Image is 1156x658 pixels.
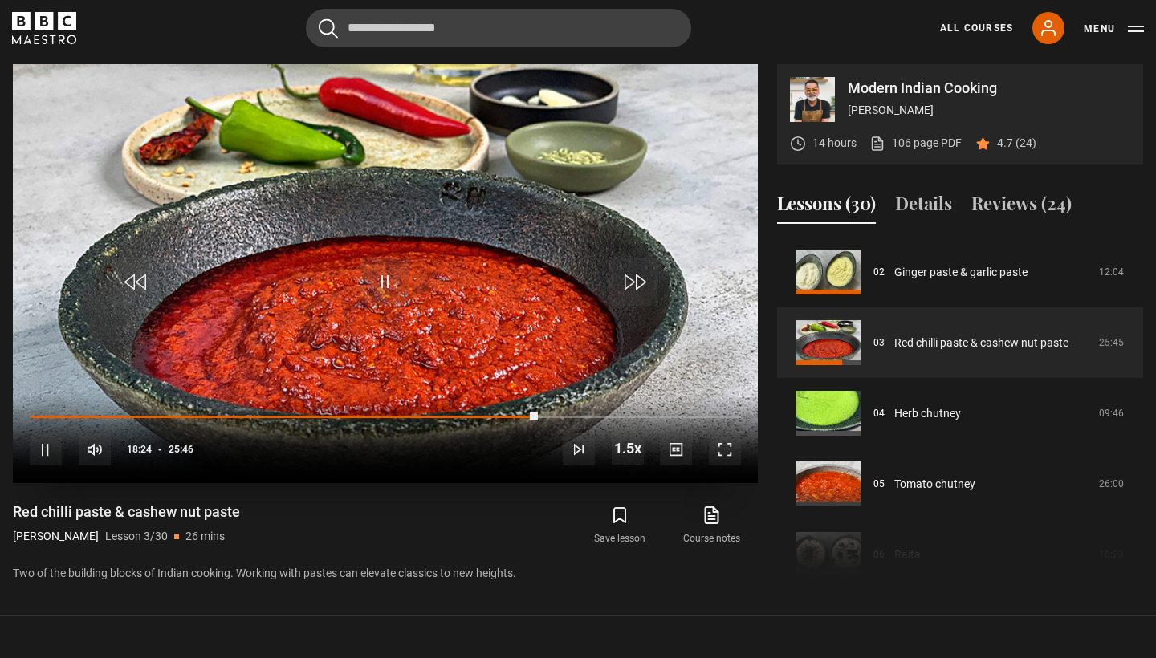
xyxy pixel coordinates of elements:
h1: Red chilli paste & cashew nut paste [13,502,240,522]
div: Progress Bar [30,416,741,419]
button: Toggle navigation [1084,21,1144,37]
a: All Courses [940,21,1013,35]
a: 106 page PDF [869,135,962,152]
p: 4.7 (24) [997,135,1036,152]
a: Red chilli paste & cashew nut paste [894,335,1068,351]
button: Captions [660,433,692,465]
button: Details [895,190,952,224]
p: Modern Indian Cooking [848,81,1130,95]
a: Course notes [666,502,758,549]
button: Pause [30,433,62,465]
button: Mute [79,433,111,465]
video-js: Video Player [13,64,758,483]
button: Reviews (24) [971,190,1072,224]
span: 25:46 [169,435,193,464]
span: - [158,444,162,455]
button: Fullscreen [709,433,741,465]
a: Ginger paste & garlic paste [894,264,1028,281]
p: Lesson 3/30 [105,528,168,545]
p: [PERSON_NAME] [13,528,99,545]
a: Tomato chutney [894,476,975,493]
button: Save lesson [574,502,666,549]
button: Lessons (30) [777,190,876,224]
p: 14 hours [812,135,857,152]
button: Submit the search query [319,18,338,39]
button: Playback Rate [612,433,644,465]
p: Two of the building blocks of Indian cooking. Working with pastes can elevate classics to new hei... [13,565,758,582]
p: [PERSON_NAME] [848,102,1130,119]
svg: BBC Maestro [12,12,76,44]
p: 26 mins [185,528,225,545]
span: 18:24 [127,435,152,464]
a: Herb chutney [894,405,961,422]
button: Next Lesson [563,433,595,465]
input: Search [306,9,691,47]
